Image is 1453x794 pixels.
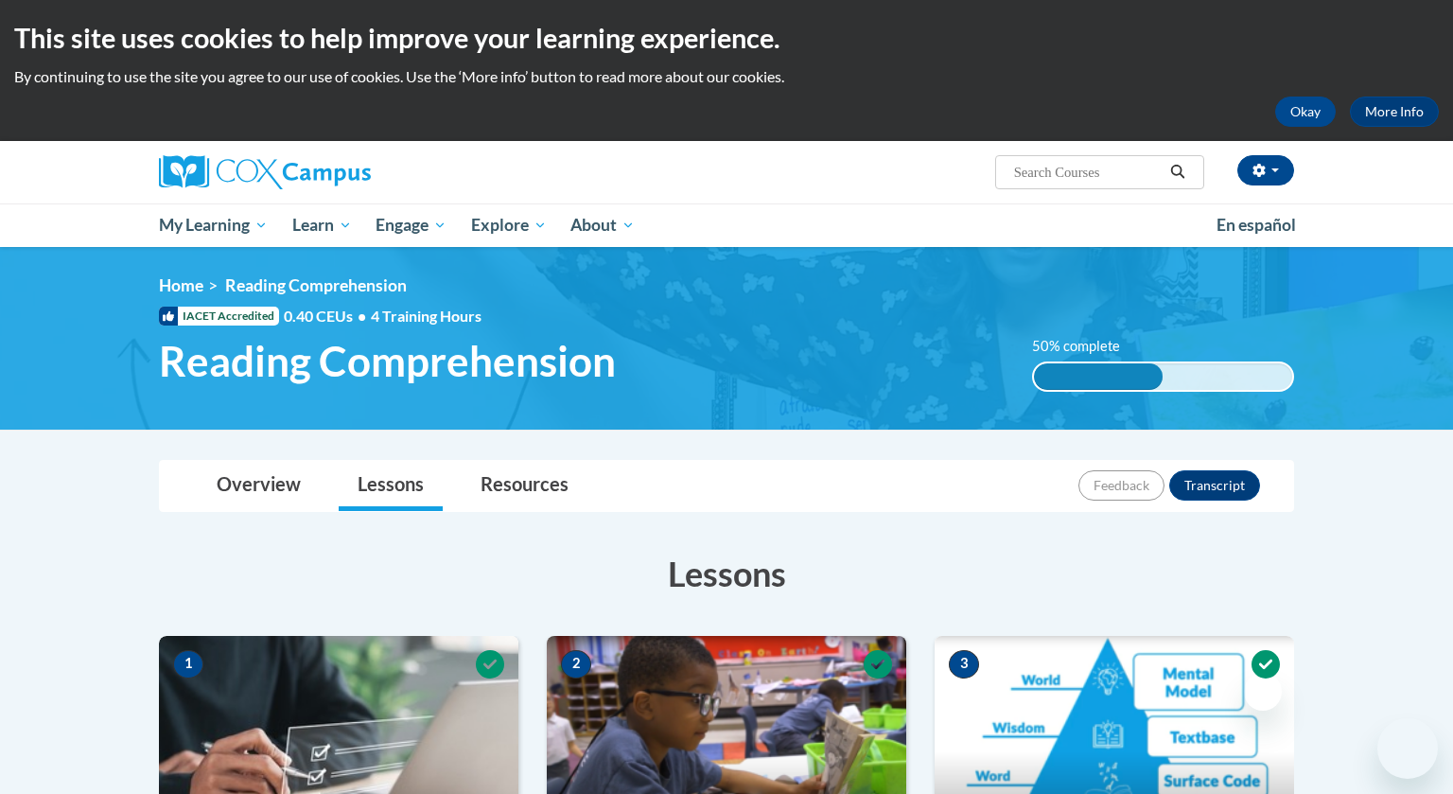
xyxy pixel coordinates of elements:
iframe: Close message [1244,673,1282,711]
h2: This site uses cookies to help improve your learning experience. [14,19,1439,57]
a: Overview [198,461,320,511]
img: Cox Campus [159,155,371,189]
span: 3 [949,650,979,679]
button: Search [1164,161,1192,184]
span: 2 [561,650,591,679]
span: 0.40 CEUs [284,306,371,326]
a: Home [159,275,203,295]
span: Reading Comprehension [159,336,616,386]
label: 50% complete [1032,336,1141,357]
span: My Learning [159,214,268,237]
div: 50% complete [1034,363,1164,390]
span: 4 Training Hours [371,307,481,325]
span: About [570,214,635,237]
a: Learn [280,203,364,247]
a: My Learning [147,203,280,247]
a: Cox Campus [159,155,518,189]
a: Resources [462,461,587,511]
span: • [358,307,366,325]
span: Explore [471,214,547,237]
button: Feedback [1078,470,1164,501]
span: Engage [376,214,446,237]
p: By continuing to use the site you agree to our use of cookies. Use the ‘More info’ button to read... [14,66,1439,87]
a: More Info [1350,97,1439,127]
a: About [559,203,648,247]
a: Lessons [339,461,443,511]
span: 1 [173,650,203,679]
iframe: Button to launch messaging window [1377,718,1438,779]
button: Okay [1275,97,1336,127]
span: Learn [292,214,352,237]
a: Engage [363,203,459,247]
input: Search Courses [1012,161,1164,184]
button: Account Settings [1237,155,1294,185]
h3: Lessons [159,550,1294,597]
span: Reading Comprehension [225,275,407,295]
button: Transcript [1169,470,1260,501]
a: En español [1204,205,1308,245]
div: Main menu [131,203,1322,247]
span: En español [1217,215,1296,235]
a: Explore [459,203,559,247]
span: IACET Accredited [159,307,279,326]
